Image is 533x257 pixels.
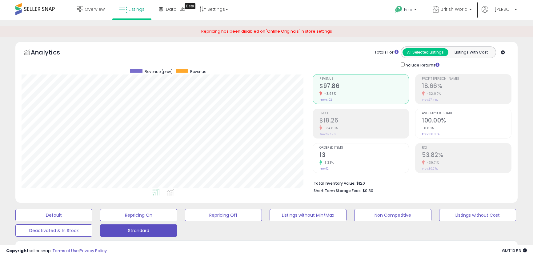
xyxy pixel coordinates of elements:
[422,132,439,136] small: Prev: 100.00%
[145,69,173,74] span: Revenue (prev)
[422,126,434,131] small: 0.00%
[322,91,336,96] small: -3.95%
[422,117,511,125] h2: 100.00%
[395,6,403,13] i: Get Help
[441,6,467,12] span: British World
[319,77,409,81] span: Revenue
[482,6,517,20] a: Hi [PERSON_NAME]
[502,248,527,254] span: 2025-09-6 10:53 GMT
[322,160,334,165] small: 8.33%
[363,188,373,194] span: $0.30
[185,3,195,9] div: Tooltip anchor
[354,209,431,221] button: Non Competitive
[319,132,335,136] small: Prev: $27.96
[129,6,145,12] span: Listings
[404,7,412,12] span: Help
[190,69,206,74] span: Revenue
[314,181,355,186] b: Total Inventory Value:
[80,248,107,254] a: Privacy Policy
[403,48,448,56] button: All Selected Listings
[6,248,29,254] strong: Copyright
[319,167,329,171] small: Prev: 12
[319,117,409,125] h2: $18.26
[319,112,409,115] span: Profit
[270,209,347,221] button: Listings without Min/Max
[422,146,511,150] span: ROI
[15,209,92,221] button: Default
[425,160,439,165] small: -39.71%
[319,98,332,102] small: Prev: $102
[319,151,409,160] h2: 13
[422,98,438,102] small: Prev: 27.44%
[53,248,79,254] a: Terms of Use
[166,6,185,12] span: DataHub
[319,82,409,91] h2: $97.86
[422,82,511,91] h2: 18.66%
[422,151,511,160] h2: 53.82%
[100,209,177,221] button: Repricing On
[15,224,92,237] button: Deactivated & In Stock
[185,209,262,221] button: Repricing Off
[6,248,107,254] div: seller snap | |
[85,6,105,12] span: Overview
[31,48,72,58] h5: Analytics
[319,146,409,150] span: Ordered Items
[448,48,494,56] button: Listings With Cost
[490,6,513,12] span: Hi [PERSON_NAME]
[322,126,338,131] small: -34.69%
[100,224,177,237] button: Strandard
[201,28,332,34] span: Repricing has been disabled on 'Online Originals' in store settings
[314,188,362,193] b: Short Term Storage Fees:
[375,50,399,55] div: Totals For
[439,209,516,221] button: Listings without Cost
[422,112,511,115] span: Avg. Buybox Share
[390,1,423,20] a: Help
[422,167,438,171] small: Prev: 89.27%
[425,91,441,96] small: -32.00%
[314,179,507,187] li: $120
[422,77,511,81] span: Profit [PERSON_NAME]
[396,61,447,68] div: Include Returns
